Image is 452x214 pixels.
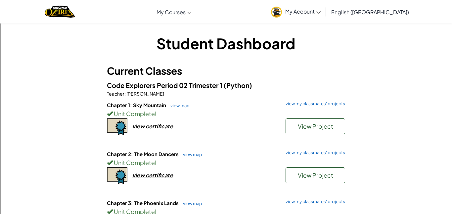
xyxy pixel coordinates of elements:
[331,9,409,16] span: English ([GEOGRAPHIC_DATA])
[285,8,321,15] span: My Account
[157,9,186,16] span: My Courses
[45,5,75,19] img: Home
[271,7,282,18] img: avatar
[45,5,75,19] a: Ozaria by CodeCombat logo
[328,3,412,21] a: English ([GEOGRAPHIC_DATA])
[268,1,324,22] a: My Account
[153,3,195,21] a: My Courses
